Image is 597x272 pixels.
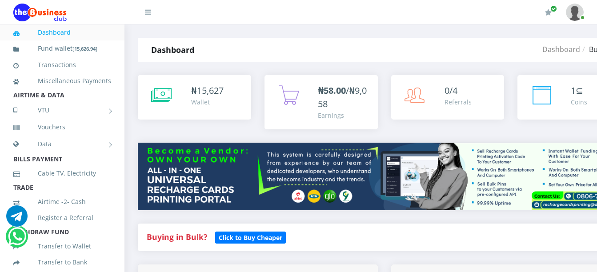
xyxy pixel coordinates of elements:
[318,84,367,110] span: /₦9,058
[13,163,111,184] a: Cable TV, Electricity
[264,75,378,129] a: ₦58.00/₦9,058 Earnings
[13,4,67,21] img: Logo
[445,97,472,107] div: Referrals
[13,55,111,75] a: Transactions
[138,75,251,120] a: ₦15,627 Wallet
[550,5,557,12] span: Renew/Upgrade Subscription
[72,45,97,52] small: [ ]
[571,84,587,97] div: ⊆
[571,84,576,96] span: 1
[13,117,111,137] a: Vouchers
[219,233,282,242] b: Click to Buy Cheaper
[74,45,96,52] b: 15,626.94
[8,232,26,247] a: Chat for support
[13,38,111,59] a: Fund wallet[15,626.94]
[13,192,111,212] a: Airtime -2- Cash
[215,232,286,242] a: Click to Buy Cheaper
[542,44,580,54] a: Dashboard
[545,9,552,16] i: Renew/Upgrade Subscription
[13,71,111,91] a: Miscellaneous Payments
[6,212,28,227] a: Chat for support
[13,22,111,43] a: Dashboard
[566,4,584,21] img: User
[13,208,111,228] a: Register a Referral
[191,84,224,97] div: ₦
[13,133,111,155] a: Data
[571,97,587,107] div: Coins
[13,99,111,121] a: VTU
[318,84,346,96] b: ₦58.00
[318,111,369,120] div: Earnings
[151,44,194,55] strong: Dashboard
[13,236,111,256] a: Transfer to Wallet
[391,75,505,120] a: 0/4 Referrals
[445,84,457,96] span: 0/4
[147,232,207,242] strong: Buying in Bulk?
[191,97,224,107] div: Wallet
[197,84,224,96] span: 15,627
